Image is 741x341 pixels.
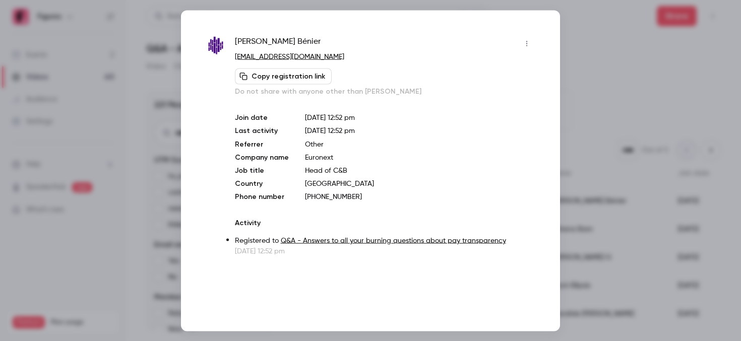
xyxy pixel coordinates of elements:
[206,36,225,55] img: euronext.com
[305,178,535,188] p: [GEOGRAPHIC_DATA]
[235,68,332,84] button: Copy registration link
[235,152,289,162] p: Company name
[281,237,506,244] a: Q&A - Answers to all your burning questions about pay transparency
[235,165,289,175] p: Job title
[235,112,289,122] p: Join date
[235,35,321,51] span: [PERSON_NAME] Bénier
[235,235,535,246] p: Registered to
[305,191,535,201] p: [PHONE_NUMBER]
[235,178,289,188] p: Country
[235,86,535,96] p: Do not share with anyone other than [PERSON_NAME]
[305,139,535,149] p: Other
[305,165,535,175] p: Head of C&B
[235,218,535,228] p: Activity
[305,112,535,122] p: [DATE] 12:52 pm
[235,125,289,136] p: Last activity
[305,127,355,134] span: [DATE] 12:52 pm
[305,152,535,162] p: Euronext
[235,246,535,256] p: [DATE] 12:52 pm
[235,139,289,149] p: Referrer
[235,191,289,201] p: Phone number
[235,53,344,60] a: [EMAIL_ADDRESS][DOMAIN_NAME]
